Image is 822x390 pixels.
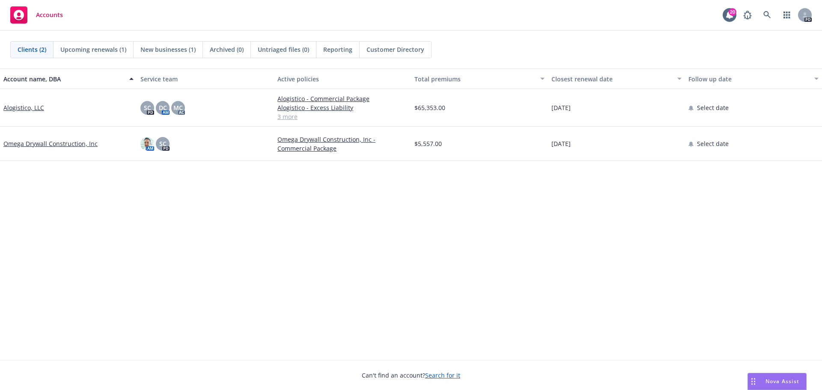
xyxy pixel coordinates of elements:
[159,139,167,148] span: SC
[414,74,535,83] div: Total premiums
[765,378,799,385] span: Nova Assist
[144,103,151,112] span: SC
[274,68,411,89] button: Active policies
[685,68,822,89] button: Follow up date
[18,45,46,54] span: Clients (2)
[159,103,167,112] span: DC
[425,371,460,379] a: Search for it
[277,135,408,153] a: Omega Drywall Construction, Inc - Commercial Package
[140,137,154,151] img: photo
[277,94,408,103] a: Alogistico - Commercial Package
[366,45,424,54] span: Customer Directory
[414,139,442,148] span: $5,557.00
[173,103,183,112] span: MC
[697,139,729,148] span: Select date
[551,103,571,112] span: [DATE]
[551,74,672,83] div: Closest renewal date
[277,112,408,121] a: 3 more
[697,103,729,112] span: Select date
[551,139,571,148] span: [DATE]
[748,373,759,390] div: Drag to move
[258,45,309,54] span: Untriaged files (0)
[3,103,44,112] a: Alogistico, LLC
[748,373,807,390] button: Nova Assist
[36,12,63,18] span: Accounts
[759,6,776,24] a: Search
[7,3,66,27] a: Accounts
[729,8,736,16] div: 20
[688,74,809,83] div: Follow up date
[323,45,352,54] span: Reporting
[548,68,685,89] button: Closest renewal date
[3,139,98,148] a: Omega Drywall Construction, Inc
[414,103,445,112] span: $65,353.00
[137,68,274,89] button: Service team
[277,74,408,83] div: Active policies
[739,6,756,24] a: Report a Bug
[140,74,271,83] div: Service team
[362,371,460,380] span: Can't find an account?
[3,74,124,83] div: Account name, DBA
[60,45,126,54] span: Upcoming renewals (1)
[140,45,196,54] span: New businesses (1)
[210,45,244,54] span: Archived (0)
[411,68,548,89] button: Total premiums
[277,103,408,112] a: Alogistico - Excess Liability
[778,6,795,24] a: Switch app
